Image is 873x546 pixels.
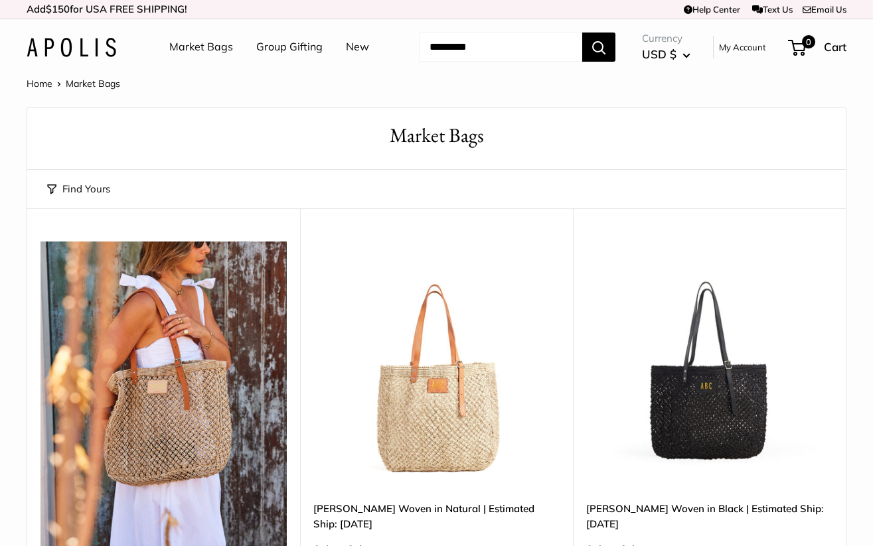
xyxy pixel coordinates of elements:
[752,4,793,15] a: Text Us
[27,75,120,92] nav: Breadcrumb
[824,40,846,54] span: Cart
[802,35,815,48] span: 0
[313,241,560,488] img: Mercado Woven in Natural | Estimated Ship: Oct. 12th
[803,4,846,15] a: Email Us
[169,37,233,57] a: Market Bags
[47,180,110,198] button: Find Yours
[66,78,120,90] span: Market Bags
[586,241,833,488] a: Mercado Woven in Black | Estimated Ship: Oct. 19thMercado Woven in Black | Estimated Ship: Oct. 19th
[313,501,560,532] a: [PERSON_NAME] Woven in Natural | Estimated Ship: [DATE]
[684,4,740,15] a: Help Center
[419,33,582,62] input: Search...
[27,78,52,90] a: Home
[586,241,833,488] img: Mercado Woven in Black | Estimated Ship: Oct. 19th
[642,47,676,61] span: USD $
[789,36,846,58] a: 0 Cart
[47,121,826,150] h1: Market Bags
[642,29,690,48] span: Currency
[27,38,116,57] img: Apolis
[346,37,369,57] a: New
[586,501,833,532] a: [PERSON_NAME] Woven in Black | Estimated Ship: [DATE]
[582,33,615,62] button: Search
[642,44,690,65] button: USD $
[313,241,560,488] a: Mercado Woven in Natural | Estimated Ship: Oct. 12thMercado Woven in Natural | Estimated Ship: Oc...
[719,39,766,55] a: My Account
[256,37,323,57] a: Group Gifting
[46,3,70,15] span: $150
